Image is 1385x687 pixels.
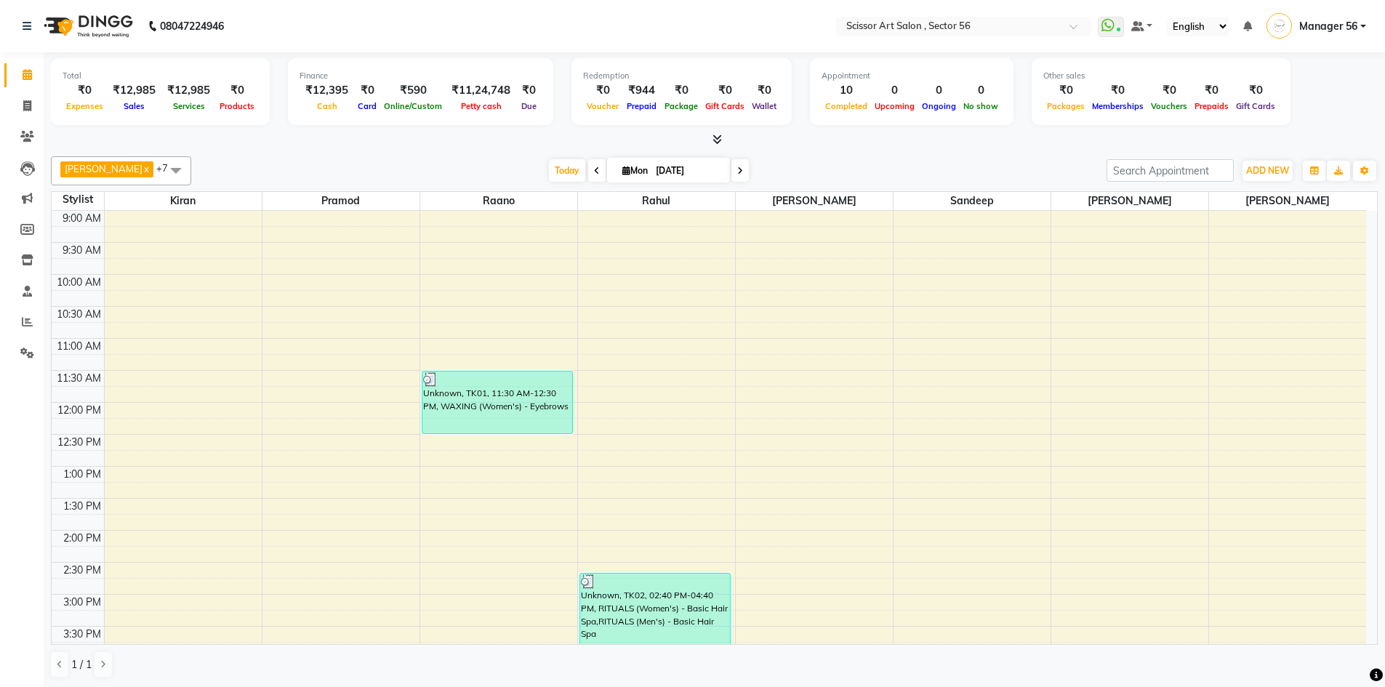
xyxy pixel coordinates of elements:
span: [PERSON_NAME] [1209,192,1367,210]
span: Vouchers [1147,101,1191,111]
span: [PERSON_NAME] [65,163,142,174]
span: ADD NEW [1246,165,1289,176]
span: 1 / 1 [71,657,92,672]
span: Prepaids [1191,101,1232,111]
div: Appointment [822,70,1002,82]
span: rahul [578,192,735,210]
span: Raano [420,192,577,210]
span: Mon [619,165,651,176]
span: Packages [1043,101,1088,111]
div: ₹12,985 [161,82,216,99]
span: Upcoming [871,101,918,111]
div: 2:00 PM [60,531,104,546]
span: Card [354,101,380,111]
div: 3:30 PM [60,627,104,642]
span: Prepaid [623,101,660,111]
button: ADD NEW [1243,161,1293,181]
div: ₹0 [216,82,258,99]
div: ₹944 [622,82,661,99]
div: ₹0 [748,82,780,99]
a: x [142,163,149,174]
div: 2:30 PM [60,563,104,578]
div: ₹590 [380,82,446,99]
div: ₹0 [354,82,380,99]
span: Wallet [748,101,780,111]
div: ₹0 [1191,82,1232,99]
div: ₹0 [661,82,702,99]
div: 1:00 PM [60,467,104,482]
span: Today [549,159,585,182]
span: No show [960,101,1002,111]
div: 12:30 PM [55,435,104,450]
span: +7 [156,162,179,174]
div: 10 [822,82,871,99]
div: 1:30 PM [60,499,104,514]
div: ₹0 [516,82,542,99]
div: Stylist [52,192,104,207]
div: Unknown, TK01, 11:30 AM-12:30 PM, WAXING (Women's) - Eyebrows [422,371,573,433]
div: 3:00 PM [60,595,104,610]
span: Petty cash [457,101,505,111]
div: ₹0 [702,82,748,99]
div: Other sales [1043,70,1279,82]
span: Expenses [63,101,107,111]
div: 9:30 AM [60,243,104,258]
div: 9:00 AM [60,211,104,226]
div: ₹12,985 [107,82,161,99]
span: Online/Custom [380,101,446,111]
span: Gift Cards [702,101,748,111]
span: Kiran [105,192,262,210]
div: 0 [871,82,918,99]
div: 11:00 AM [54,339,104,354]
div: ₹0 [63,82,107,99]
span: Completed [822,101,871,111]
span: [PERSON_NAME] [1051,192,1208,210]
div: 10:30 AM [54,307,104,322]
div: 12:00 PM [55,403,104,418]
input: Search Appointment [1107,159,1234,182]
img: logo [37,6,137,47]
div: Finance [300,70,542,82]
div: 0 [918,82,960,99]
div: 0 [960,82,1002,99]
span: Due [518,101,540,111]
div: Total [63,70,258,82]
div: ₹12,395 [300,82,354,99]
span: Manager 56 [1299,19,1357,34]
input: 2025-09-01 [651,160,724,182]
span: Voucher [583,101,622,111]
img: Manager 56 [1266,13,1292,39]
div: ₹0 [1088,82,1147,99]
span: Gift Cards [1232,101,1279,111]
div: ₹0 [583,82,622,99]
div: 10:00 AM [54,275,104,290]
div: ₹0 [1147,82,1191,99]
span: Package [661,101,702,111]
div: Redemption [583,70,780,82]
iframe: chat widget [1324,629,1370,672]
b: 08047224946 [160,6,224,47]
span: [PERSON_NAME] [736,192,893,210]
span: Products [216,101,258,111]
span: Memberships [1088,101,1147,111]
div: ₹0 [1043,82,1088,99]
span: Sales [120,101,148,111]
span: Sandeep [894,192,1051,210]
span: Services [169,101,209,111]
div: 11:30 AM [54,371,104,386]
span: Pramod [262,192,419,210]
div: ₹11,24,748 [446,82,516,99]
span: Ongoing [918,101,960,111]
div: ₹0 [1232,82,1279,99]
span: Cash [313,101,341,111]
